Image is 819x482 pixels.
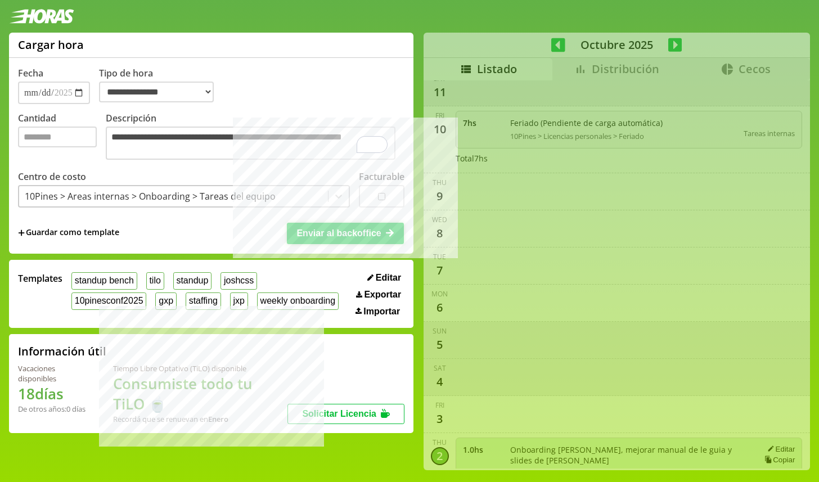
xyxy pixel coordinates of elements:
button: jxp [230,292,248,310]
button: standup bench [71,272,137,290]
b: Enero [208,414,228,424]
label: Fecha [18,67,43,79]
h1: Cargar hora [18,37,84,52]
span: Importar [363,307,400,317]
span: + [18,227,25,239]
label: Descripción [106,112,404,163]
img: logotipo [9,9,74,24]
button: Editar [364,272,404,283]
div: Tiempo Libre Optativo (TiLO) disponible [113,363,287,373]
label: Cantidad [18,112,106,163]
label: Facturable [359,170,404,183]
button: tilo [146,272,164,290]
h1: Consumiste todo tu TiLO 🍵 [113,373,287,414]
h2: Información útil [18,344,106,359]
div: 10Pines > Areas internas > Onboarding > Tareas del equipo [25,190,276,202]
button: gxp [155,292,176,310]
input: Cantidad [18,127,97,147]
textarea: To enrich screen reader interactions, please activate Accessibility in Grammarly extension settings [106,127,395,160]
div: Vacaciones disponibles [18,363,86,384]
div: De otros años: 0 días [18,404,86,414]
select: Tipo de hora [99,82,214,102]
button: weekly onboarding [257,292,339,310]
span: +Guardar como template [18,227,119,239]
button: Solicitar Licencia [287,404,404,424]
span: Solicitar Licencia [302,409,376,418]
label: Centro de costo [18,170,86,183]
button: Enviar al backoffice [287,223,404,244]
button: 10pinesconf2025 [71,292,146,310]
div: Recordá que se renuevan en [113,414,287,424]
button: staffing [186,292,221,310]
h1: 18 días [18,384,86,404]
button: joshcss [220,272,257,290]
button: standup [173,272,212,290]
button: Exportar [353,289,404,300]
label: Tipo de hora [99,67,223,104]
span: Templates [18,272,62,285]
span: Enviar al backoffice [296,228,381,238]
span: Exportar [364,290,401,300]
span: Editar [376,273,401,283]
